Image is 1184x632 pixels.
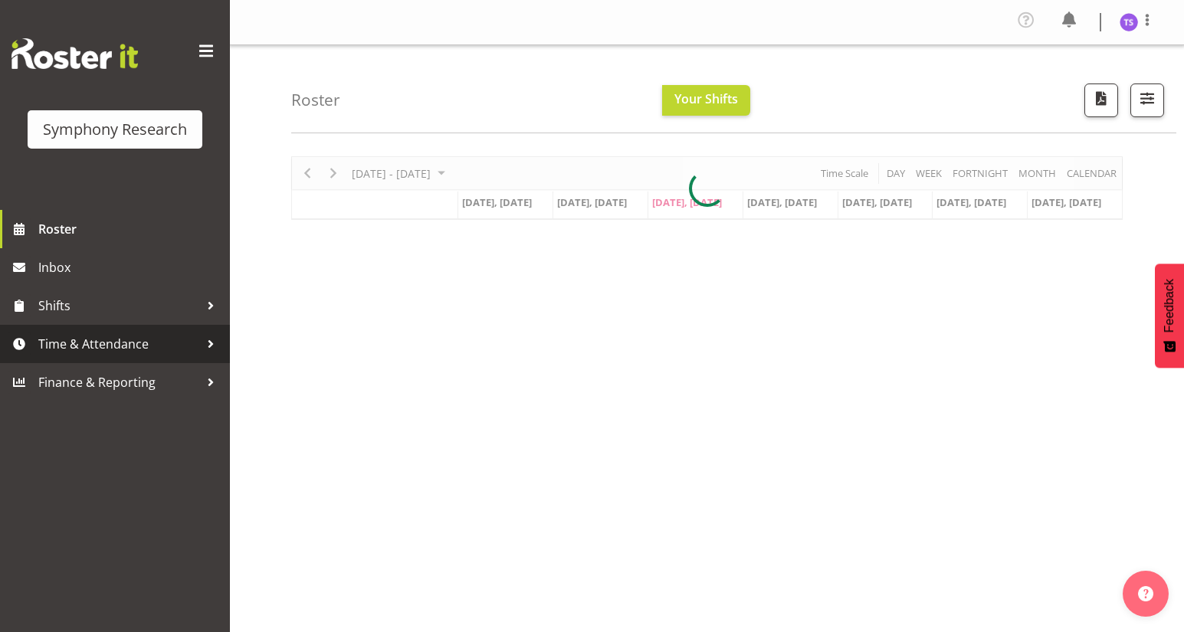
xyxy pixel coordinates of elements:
[1138,586,1153,601] img: help-xxl-2.png
[38,371,199,394] span: Finance & Reporting
[1120,13,1138,31] img: titi-strickland1975.jpg
[1130,84,1164,117] button: Filter Shifts
[38,332,199,355] span: Time & Attendance
[38,294,199,317] span: Shifts
[662,85,750,116] button: Your Shifts
[1163,279,1176,332] span: Feedback
[1084,84,1118,117] button: Download a PDF of the roster according to the set date range.
[674,90,738,107] span: Your Shifts
[38,256,222,279] span: Inbox
[38,218,222,241] span: Roster
[43,118,187,141] div: Symphony Research
[11,38,138,69] img: Rosterit website logo
[1155,264,1184,368] button: Feedback - Show survey
[291,91,340,109] h4: Roster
